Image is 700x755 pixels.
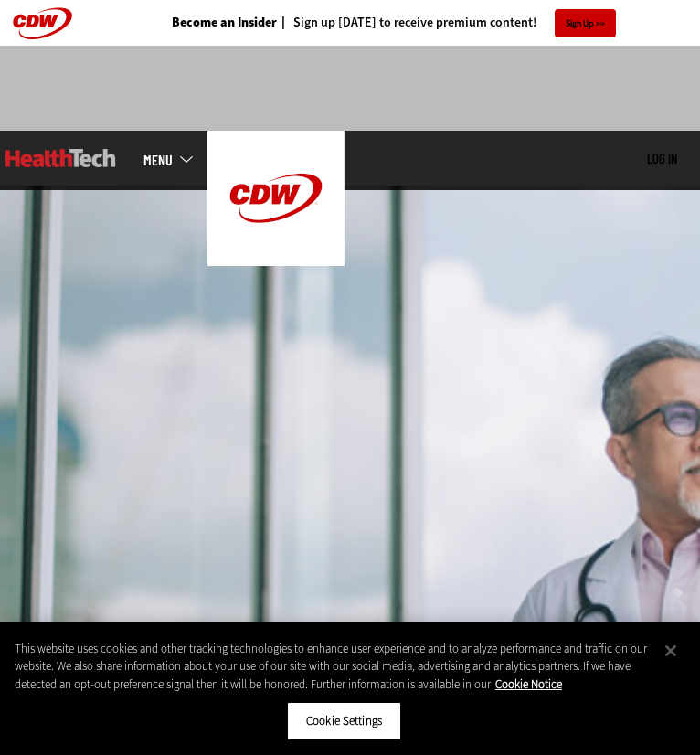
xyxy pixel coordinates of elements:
[651,631,691,671] button: Close
[277,16,536,29] a: Sign up [DATE] to receive premium content!
[172,16,277,29] a: Become an Insider
[15,640,651,694] div: This website uses cookies and other tracking technologies to enhance user experience and to analy...
[647,150,677,166] a: Log in
[495,676,562,692] a: More information about your privacy
[143,153,207,167] a: mobile-menu
[207,251,345,271] a: CDW
[647,151,677,168] div: User menu
[5,149,116,167] img: Home
[555,9,616,37] a: Sign Up
[287,702,401,740] button: Cookie Settings
[207,131,345,266] img: Home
